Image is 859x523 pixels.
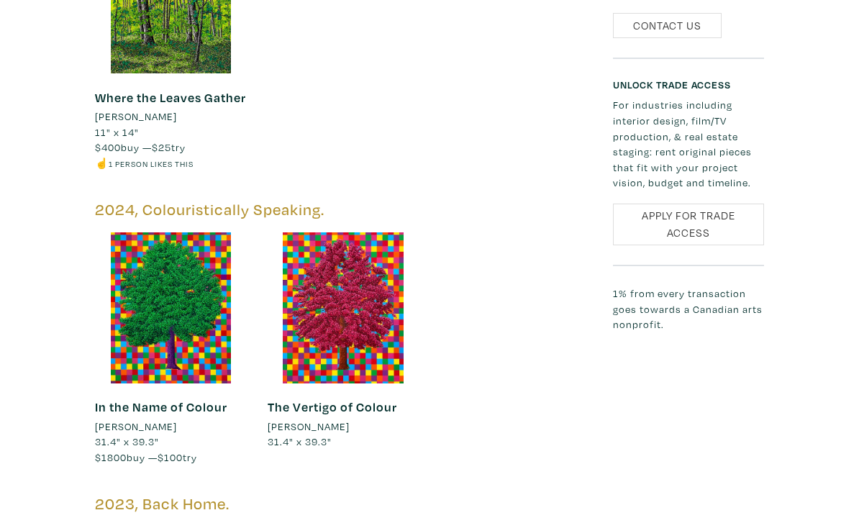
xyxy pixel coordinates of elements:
[268,435,332,448] span: 31.4" x 39.3"
[95,435,159,448] span: 31.4" x 39.3"
[95,109,246,124] a: [PERSON_NAME]
[95,419,177,435] li: [PERSON_NAME]
[95,140,186,154] span: buy — try
[268,399,397,415] a: The Vertigo of Colour
[95,450,127,464] span: $1800
[613,286,764,332] p: 1% from every transaction goes towards a Canadian arts nonprofit.
[613,204,764,245] a: Apply for Trade Access
[268,419,350,435] li: [PERSON_NAME]
[268,419,419,435] a: [PERSON_NAME]
[95,494,591,514] h5: 2023, Back Home.
[613,97,764,191] p: For industries including interior design, film/TV production, & real estate staging: rent origina...
[95,140,121,154] span: $400
[152,140,171,154] span: $25
[613,13,722,38] a: Contact Us
[158,450,183,464] span: $100
[95,155,246,171] li: ☝️
[95,419,246,435] a: [PERSON_NAME]
[95,450,197,464] span: buy — try
[95,200,591,219] h5: 2024, Colouristically Speaking.
[109,158,194,169] small: 1 person likes this
[613,78,764,91] h6: Unlock Trade Access
[95,399,227,415] a: In the Name of Colour
[95,125,139,139] span: 11" x 14"
[95,89,246,106] a: Where the Leaves Gather
[95,109,177,124] li: [PERSON_NAME]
